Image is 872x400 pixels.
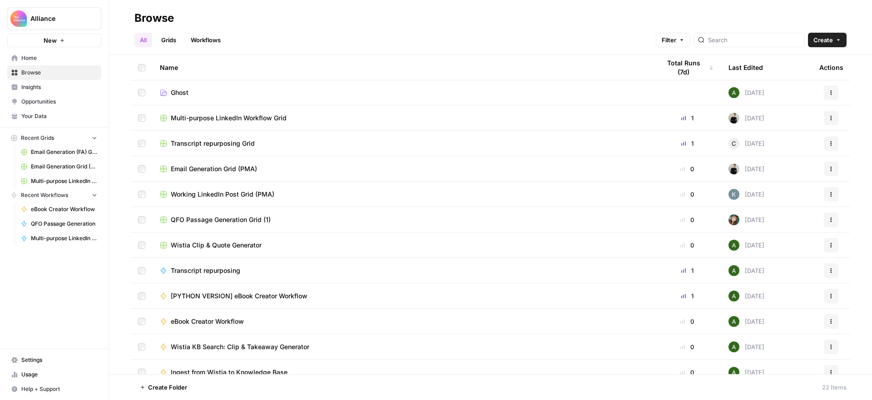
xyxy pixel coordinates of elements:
a: eBook Creator Workflow [17,202,101,217]
a: Multi-purpose LinkedIn Workflow [17,231,101,246]
div: [DATE] [728,265,764,276]
a: Email Generation (FA) Grid [17,145,101,159]
a: QFO Passage Generation [17,217,101,231]
a: Multi-purpose LinkedIn Workflow Grid [160,114,646,123]
button: Filter [656,33,690,47]
a: Grids [156,33,182,47]
img: rzyuksnmva7rad5cmpd7k6b2ndco [728,163,739,174]
span: Ghost [171,88,188,97]
a: Ingest from Wistia to Knowledge Base [160,368,646,377]
div: [DATE] [728,87,764,98]
img: d65nc20463hou62czyfowuui0u3g [728,240,739,251]
img: d65nc20463hou62czyfowuui0u3g [728,265,739,276]
div: [DATE] [728,189,764,200]
a: Email Generation Grid (PMA) [160,164,646,173]
span: Your Data [21,112,97,120]
span: Working LinkedIn Post Grid (PMA) [171,190,274,199]
div: 1 [660,139,714,148]
div: Browse [134,11,174,25]
div: Last Edited [728,55,763,80]
a: Opportunities [7,94,101,109]
a: Wistia Clip & Quote Generator [160,241,646,250]
div: Total Runs (7d) [660,55,714,80]
div: [DATE] [728,291,764,301]
span: eBook Creator Workflow [171,317,244,326]
span: Help + Support [21,385,97,393]
span: Opportunities [21,98,97,106]
div: 0 [660,190,714,199]
img: d65nc20463hou62czyfowuui0u3g [728,341,739,352]
a: Insights [7,80,101,94]
span: Home [21,54,97,62]
div: 0 [660,342,714,351]
div: Name [160,55,646,80]
span: Usage [21,370,97,379]
a: Wistia KB Search: Clip & Takeaway Generator [160,342,646,351]
button: New [7,34,101,47]
span: Ingest from Wistia to Knowledge Base [171,368,287,377]
span: eBook Creator Workflow [31,205,97,213]
span: Email Generation (FA) Grid [31,148,97,156]
div: 0 [660,241,714,250]
div: [DATE] [728,113,764,123]
div: 22 Items [822,383,847,392]
span: Alliance [30,14,85,23]
span: Multi-purpose LinkedIn Workflow Grid [171,114,287,123]
a: Workflows [185,33,226,47]
div: [DATE] [728,240,764,251]
span: Multi-purpose LinkedIn Workflow Grid [31,177,97,185]
input: Search [708,35,800,44]
div: [DATE] [728,163,764,174]
span: QFO Passage Generation [31,220,97,228]
span: QFO Passage Generation Grid (1) [171,215,271,224]
div: 1 [660,291,714,301]
span: Create [813,35,833,44]
img: auytl9ei5tcnqodk4shm8exxpdku [728,214,739,225]
div: 1 [660,114,714,123]
a: eBook Creator Workflow [160,317,646,326]
a: Working LinkedIn Post Grid (PMA) [160,190,646,199]
button: Recent Grids [7,131,101,145]
div: 1 [660,266,714,275]
div: 0 [660,164,714,173]
span: Wistia Clip & Quote Generator [171,241,262,250]
span: Recent Grids [21,134,54,142]
span: Insights [21,83,97,91]
span: Recent Workflows [21,191,68,199]
img: Alliance Logo [10,10,27,27]
span: [PYTHON VERSION] eBook Creator Workflow [171,291,307,301]
a: Usage [7,367,101,382]
div: Actions [819,55,843,80]
span: Browse [21,69,97,77]
span: Settings [21,356,97,364]
img: d65nc20463hou62czyfowuui0u3g [728,367,739,378]
img: d65nc20463hou62czyfowuui0u3g [728,87,739,98]
img: c8wmpw7vlhc40nwaok2gp41g9gxh [728,189,739,200]
div: [DATE] [728,316,764,327]
button: Workspace: Alliance [7,7,101,30]
img: rzyuksnmva7rad5cmpd7k6b2ndco [728,113,739,123]
div: [DATE] [728,367,764,378]
button: Help + Support [7,382,101,396]
span: Email Generation Grid (PMA) [171,164,257,173]
span: Create Folder [148,383,187,392]
span: Transcript repurposing [171,266,240,275]
span: Wistia KB Search: Clip & Takeaway Generator [171,342,309,351]
a: Transcript repurposing [160,266,646,275]
img: d65nc20463hou62czyfowuui0u3g [728,316,739,327]
span: Email Generation Grid (PMA) [31,163,97,171]
span: Multi-purpose LinkedIn Workflow [31,234,97,242]
a: Transcript repurposing Grid [160,139,646,148]
div: [DATE] [728,138,764,149]
button: Recent Workflows [7,188,101,202]
div: 0 [660,215,714,224]
a: [PYTHON VERSION] eBook Creator Workflow [160,291,646,301]
a: Browse [7,65,101,80]
span: Filter [662,35,676,44]
a: Your Data [7,109,101,123]
span: New [44,36,57,45]
a: Email Generation Grid (PMA) [17,159,101,174]
a: QFO Passage Generation Grid (1) [160,215,646,224]
span: C [732,139,736,148]
a: Home [7,51,101,65]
